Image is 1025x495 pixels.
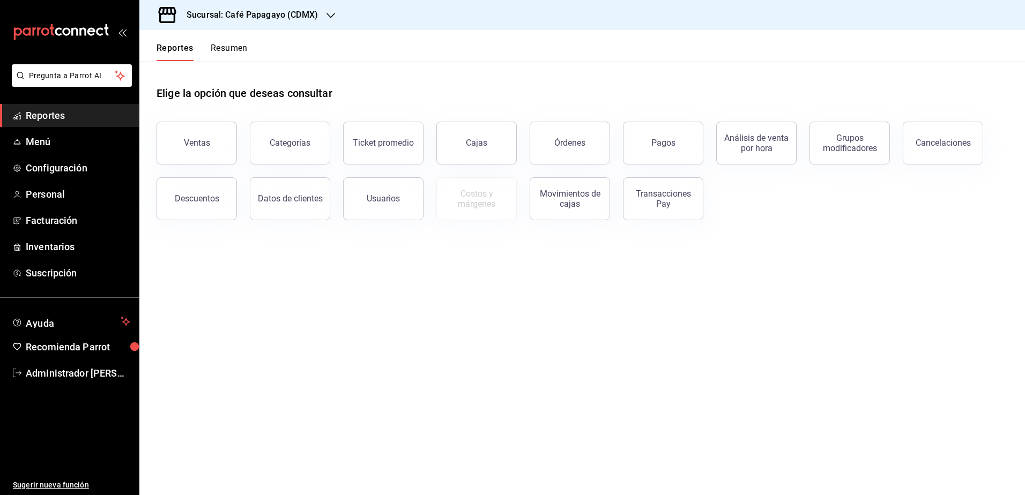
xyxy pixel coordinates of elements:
button: Cancelaciones [903,122,983,164]
button: Contrata inventarios para ver este reporte [436,177,517,220]
span: Menú [26,134,130,149]
span: Facturación [26,213,130,228]
a: Cajas [436,122,517,164]
div: Usuarios [367,193,400,204]
div: Órdenes [554,138,585,148]
span: Configuración [26,161,130,175]
span: Pregunta a Parrot AI [29,70,115,81]
div: navigation tabs [157,43,248,61]
button: Ventas [157,122,237,164]
div: Datos de clientes [258,193,323,204]
button: Movimientos de cajas [530,177,610,220]
button: Reportes [157,43,194,61]
div: Movimientos de cajas [537,189,603,209]
button: Transacciones Pay [623,177,703,220]
button: Análisis de venta por hora [716,122,797,164]
span: Inventarios [26,239,130,254]
button: Datos de clientes [250,177,330,220]
div: Cajas [466,137,488,149]
div: Ventas [184,138,210,148]
button: open_drawer_menu [118,28,127,36]
div: Cancelaciones [916,138,971,148]
button: Grupos modificadores [809,122,890,164]
button: Órdenes [530,122,610,164]
button: Ticket promedio [343,122,424,164]
button: Categorías [250,122,330,164]
div: Ticket promedio [353,138,414,148]
div: Descuentos [175,193,219,204]
span: Sugerir nueva función [13,479,130,491]
h3: Sucursal: Café Papagayo (CDMX) [178,9,318,21]
div: Grupos modificadores [816,133,883,153]
button: Resumen [211,43,248,61]
span: Personal [26,187,130,201]
span: Administrador [PERSON_NAME] [26,366,130,380]
button: Usuarios [343,177,424,220]
button: Pagos [623,122,703,164]
span: Suscripción [26,266,130,280]
a: Pregunta a Parrot AI [8,78,132,89]
div: Costos y márgenes [443,189,510,209]
button: Descuentos [157,177,237,220]
h1: Elige la opción que deseas consultar [157,85,332,101]
div: Pagos [651,138,675,148]
button: Pregunta a Parrot AI [12,64,132,87]
div: Análisis de venta por hora [723,133,790,153]
span: Recomienda Parrot [26,340,130,354]
div: Categorías [270,138,310,148]
div: Transacciones Pay [630,189,696,209]
span: Reportes [26,108,130,123]
span: Ayuda [26,315,116,328]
